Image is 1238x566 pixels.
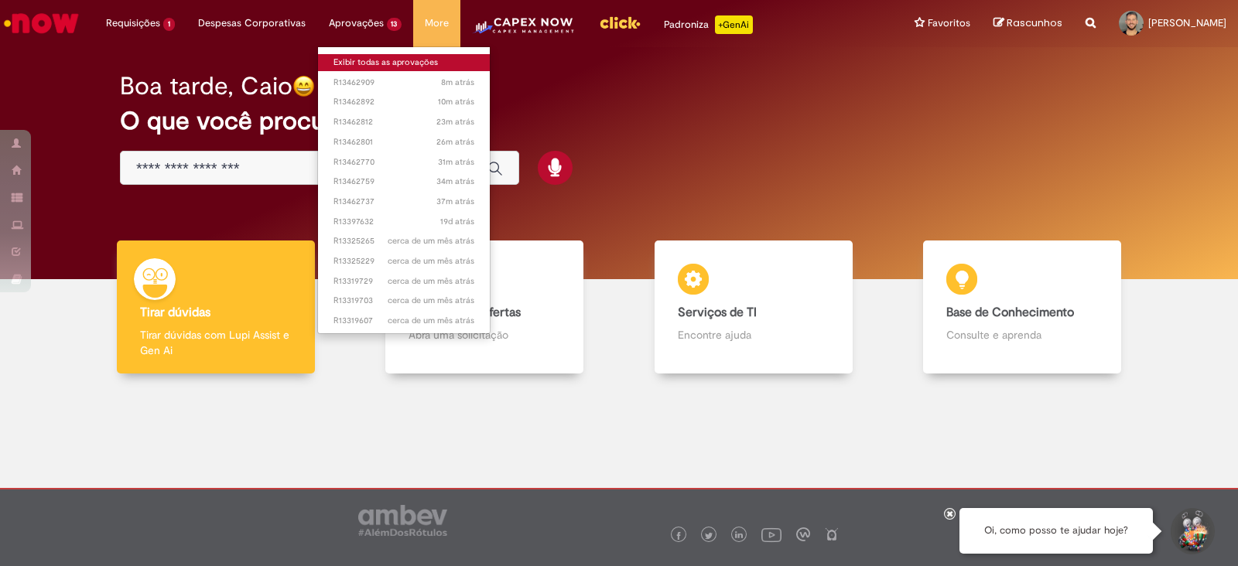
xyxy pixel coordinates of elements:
[664,15,753,34] div: Padroniza
[436,176,474,187] span: 34m atrás
[333,235,475,247] span: R13325265
[317,46,491,334] ul: Aprovações
[472,15,575,46] img: CapexLogo5.png
[333,216,475,228] span: R13397632
[440,216,474,227] time: 11/08/2025 15:08:32
[318,134,491,151] a: Aberto R13462801 :
[318,154,491,171] a: Aberto R13462770 :
[318,233,491,250] a: Aberto R13325265 :
[599,11,641,34] img: click_logo_yellow_360x200.png
[888,240,1158,374] a: Base de Conhecimento Consulte e aprenda
[1007,15,1062,30] span: Rascunhos
[436,116,474,128] span: 23m atrás
[436,136,474,148] span: 26m atrás
[715,15,753,34] p: +GenAi
[333,136,475,148] span: R13462801
[441,77,474,88] time: 29/08/2025 15:09:23
[946,327,1098,343] p: Consulte e aprenda
[388,295,474,306] span: cerca de um mês atrás
[333,176,475,188] span: R13462759
[333,77,475,89] span: R13462909
[388,315,474,326] time: 24/07/2025 10:19:38
[163,18,175,31] span: 1
[619,240,888,374] a: Serviços de TI Encontre ajuda
[388,275,474,287] time: 24/07/2025 10:37:11
[388,255,474,267] time: 25/07/2025 17:53:39
[388,255,474,267] span: cerca de um mês atrás
[198,15,306,31] span: Despesas Corporativas
[333,275,475,288] span: R13319729
[333,196,475,208] span: R13462737
[678,327,829,343] p: Encontre ajuda
[959,508,1153,554] div: Oi, como posso te ajudar hoje?
[1148,16,1226,29] span: [PERSON_NAME]
[705,532,713,540] img: logo_footer_twitter.png
[425,15,449,31] span: More
[318,292,491,309] a: Aberto R13319703 :
[440,216,474,227] span: 19d atrás
[388,235,474,247] time: 25/07/2025 18:03:46
[140,305,210,320] b: Tirar dúvidas
[333,255,475,268] span: R13325229
[436,116,474,128] time: 29/08/2025 14:54:00
[318,213,491,230] a: Aberto R13397632 :
[388,275,474,287] span: cerca de um mês atrás
[436,196,474,207] time: 29/08/2025 14:40:23
[387,18,402,31] span: 13
[993,16,1062,31] a: Rascunhos
[333,116,475,128] span: R13462812
[318,312,491,329] a: Aberto R13319607 :
[438,96,474,107] time: 29/08/2025 15:07:02
[333,96,475,108] span: R13462892
[438,96,474,107] span: 10m atrás
[318,253,491,270] a: Aberto R13325229 :
[388,235,474,247] span: cerca de um mês atrás
[436,136,474,148] time: 29/08/2025 14:51:15
[409,327,560,343] p: Abra uma solicitação
[436,196,474,207] span: 37m atrás
[388,295,474,306] time: 24/07/2025 10:34:35
[438,156,474,168] time: 29/08/2025 14:45:43
[318,114,491,131] a: Aberto R13462812 :
[318,273,491,290] a: Aberto R13319729 :
[81,240,351,374] a: Tirar dúvidas Tirar dúvidas com Lupi Assist e Gen Ai
[761,524,781,544] img: logo_footer_youtube.png
[928,15,970,31] span: Favoritos
[735,531,743,540] img: logo_footer_linkedin.png
[825,527,839,541] img: logo_footer_naosei.png
[946,305,1074,320] b: Base de Conhecimento
[120,73,292,100] h2: Boa tarde, Caio
[438,156,474,168] span: 31m atrás
[318,193,491,210] a: Aberto R13462737 :
[333,156,475,169] span: R13462770
[441,77,474,88] span: 8m atrás
[333,315,475,327] span: R13319607
[675,532,682,540] img: logo_footer_facebook.png
[106,15,160,31] span: Requisições
[1168,508,1215,554] button: Iniciar Conversa de Suporte
[388,315,474,326] span: cerca de um mês atrás
[318,74,491,91] a: Aberto R13462909 :
[318,54,491,71] a: Exibir todas as aprovações
[358,505,447,536] img: logo_footer_ambev_rotulo_gray.png
[140,327,292,358] p: Tirar dúvidas com Lupi Assist e Gen Ai
[678,305,757,320] b: Serviços de TI
[796,527,810,541] img: logo_footer_workplace.png
[436,176,474,187] time: 29/08/2025 14:43:09
[318,173,491,190] a: Aberto R13462759 :
[292,75,315,97] img: happy-face.png
[329,15,384,31] span: Aprovações
[120,107,1118,135] h2: O que você procura hoje?
[333,295,475,307] span: R13319703
[2,8,81,39] img: ServiceNow
[318,94,491,111] a: Aberto R13462892 :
